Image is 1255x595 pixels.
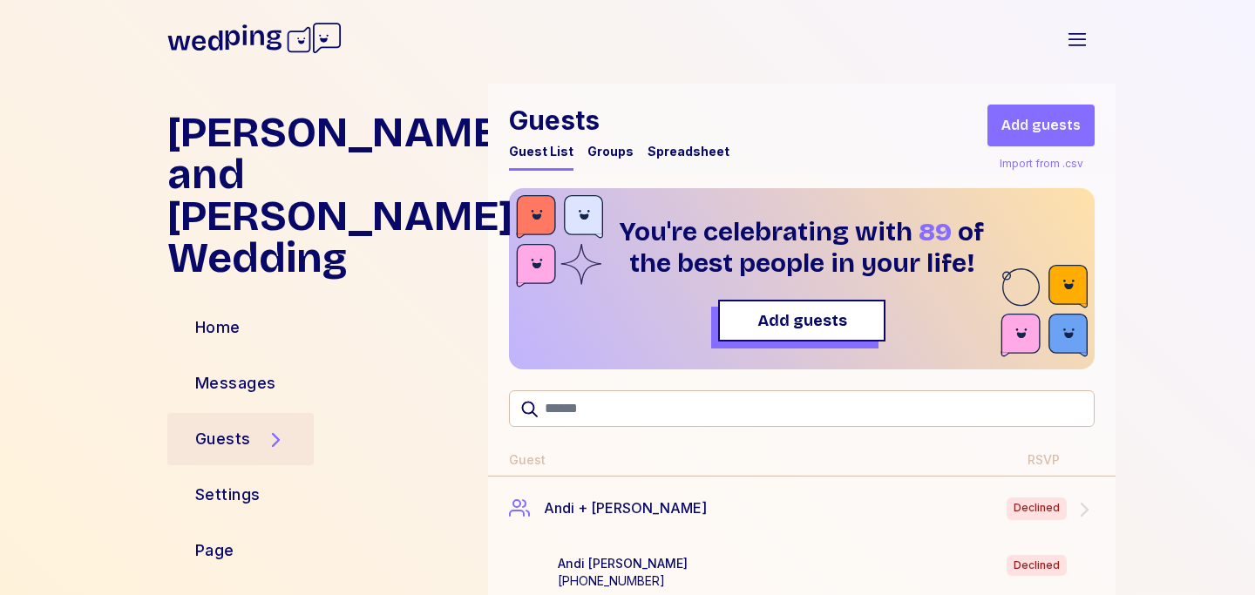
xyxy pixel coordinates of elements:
div: Guest List [509,143,573,160]
div: Declined [1007,497,1067,520]
div: Declined [1007,555,1067,576]
div: Import from .csv [996,153,1087,174]
div: [PHONE_NUMBER] [558,572,688,590]
div: RSVP [1028,451,1060,469]
h1: Guests [509,105,729,136]
img: guest-accent-br.svg [1001,265,1088,362]
div: Home [195,315,241,340]
h1: You're celebrating with of the best people in your life! [617,216,987,279]
h1: [PERSON_NAME] and [PERSON_NAME] Wedding [167,112,474,279]
div: Spreadsheet [648,143,729,160]
div: Guest [509,451,546,469]
div: Andi [PERSON_NAME] [558,555,688,572]
div: Page [195,538,234,563]
div: Guests [195,427,251,451]
span: Add guests [757,308,847,333]
div: Messages [195,371,276,396]
div: Settings [195,483,261,507]
span: Andi + [PERSON_NAME] [544,497,707,520]
button: Add guests [987,105,1095,146]
div: Groups [587,143,634,160]
span: Add guests [1001,115,1081,136]
span: 89 [919,216,952,247]
button: Add guests [718,300,885,341]
img: guest-accent-tl.svg [516,195,603,293]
